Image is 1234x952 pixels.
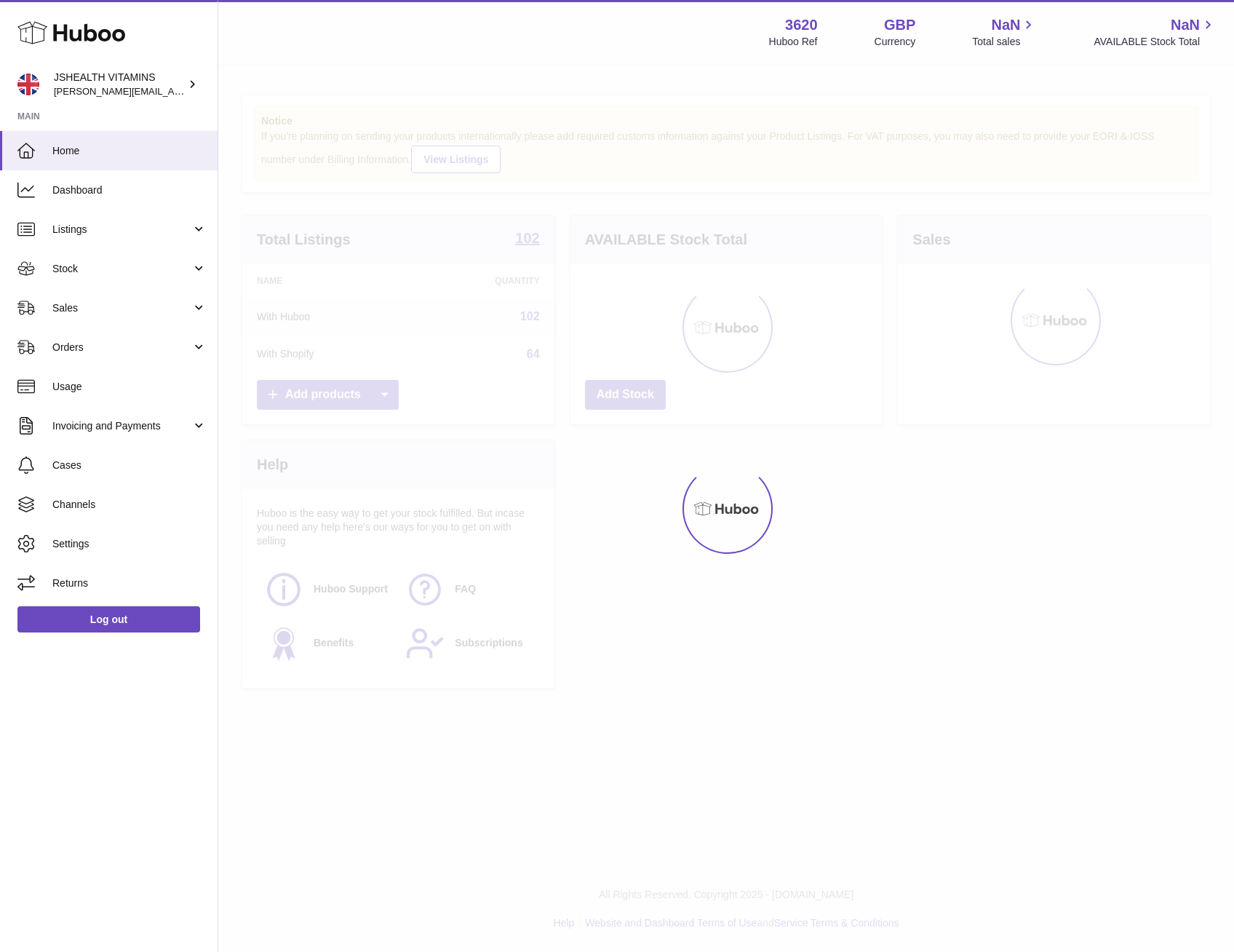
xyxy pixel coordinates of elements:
div: JSHEALTH VITAMINS [54,71,185,98]
strong: 3620 [785,15,818,35]
span: NaN [991,15,1020,35]
strong: GBP [884,15,915,35]
span: [PERSON_NAME][EMAIL_ADDRESS][DOMAIN_NAME] [54,85,292,97]
span: Sales [52,301,191,315]
span: Returns [52,576,207,590]
div: Currency [875,35,916,49]
span: Cases [52,459,207,472]
span: Stock [52,262,191,276]
a: NaN AVAILABLE Stock Total [1094,15,1217,49]
a: Log out [17,606,200,632]
span: Dashboard [52,183,207,197]
span: Usage [52,380,207,394]
span: NaN [1171,15,1200,35]
span: Listings [52,223,191,237]
span: Total sales [972,35,1037,49]
span: Invoicing and Payments [52,419,191,433]
div: Huboo Ref [769,35,818,49]
span: Channels [52,498,207,512]
a: NaN Total sales [972,15,1037,49]
img: francesca@jshealthvitamins.com [17,74,39,95]
span: Home [52,144,207,158]
span: Orders [52,341,191,354]
span: Settings [52,537,207,551]
span: AVAILABLE Stock Total [1094,35,1217,49]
